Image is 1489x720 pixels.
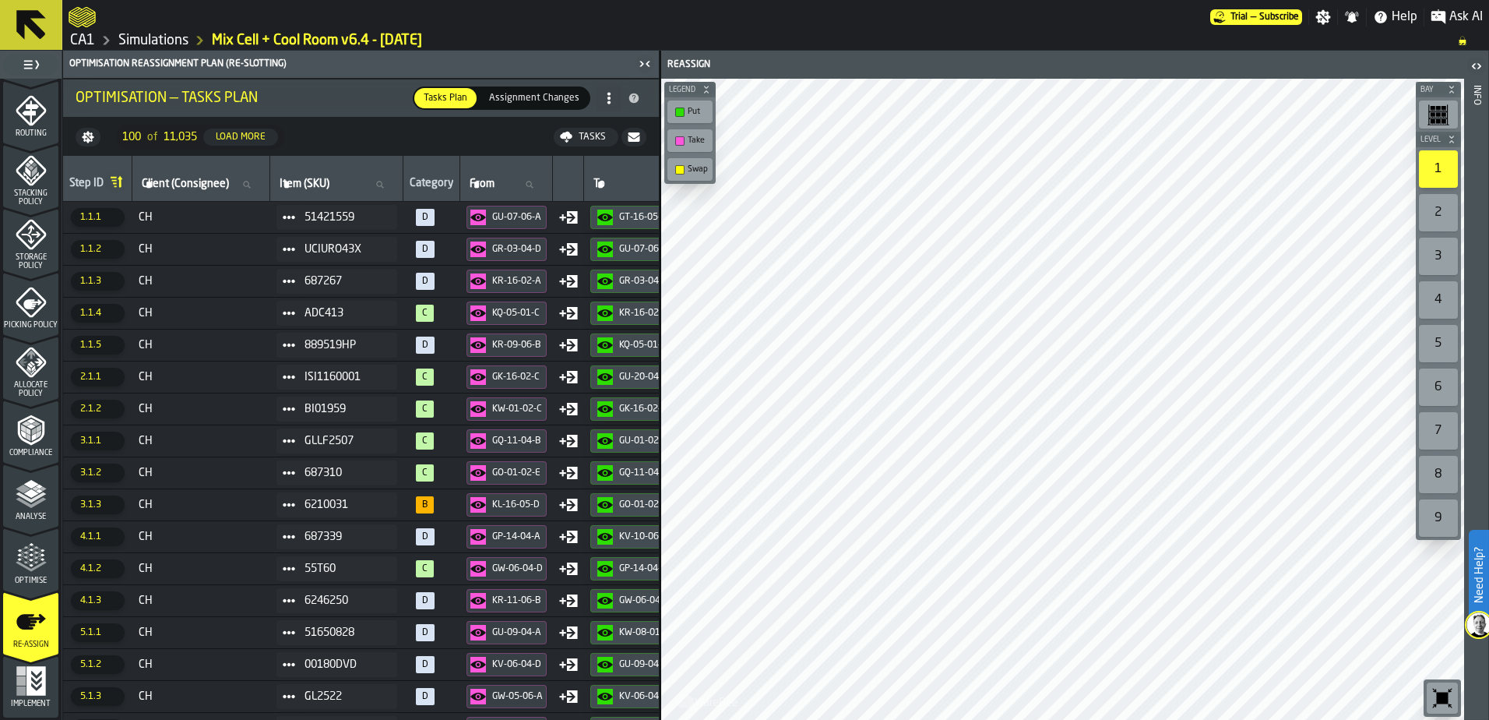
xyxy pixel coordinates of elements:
[139,626,264,639] span: CH
[619,499,670,510] div: GO-01-02-E
[139,595,264,607] span: CH
[139,243,264,256] span: CH
[466,525,547,549] button: button-GP-14-04-A
[619,372,670,383] div: GU-20-04-A
[139,563,264,575] span: CH
[619,627,670,638] div: KW-08-01-B
[139,658,264,671] span: CH
[416,432,434,450] span: 100%
[1210,9,1302,25] a: link-to-/wh/i/76e2a128-1b54-4d66-80d4-05ae4c277723/pricing/
[3,253,58,270] span: Storage Policy
[1392,8,1417,26] span: Help
[304,339,385,351] span: 889519HP
[492,531,543,542] div: GP-14-04-A
[466,365,547,389] button: button-GK-16-02-C
[619,436,670,446] div: GU-01-02-B
[1417,86,1444,94] span: Bay
[619,531,670,542] div: KV-10-06-B
[590,270,677,293] button: button-GR-03-04-D
[559,464,578,482] div: Move Type: Put in
[71,240,125,259] span: 1.1.2
[1470,531,1487,619] label: Need Help?
[304,658,385,671] span: 00180DVD
[71,464,125,482] span: 3.1.2
[619,276,670,287] div: GR-03-04-D
[559,400,578,418] div: Move Type: Put in
[71,591,125,610] span: 4.1.3
[304,211,385,224] span: 51421559
[559,272,578,291] div: Move Type: Put in
[203,129,278,146] button: button-Load More
[118,32,188,49] a: link-to-/wh/i/76e2a128-1b54-4d66-80d4-05ae4c277723
[1417,136,1444,144] span: Level
[621,128,646,146] button: button-
[559,591,578,610] div: Move Type: Put in
[164,131,197,143] span: 11,035
[559,240,578,259] div: Move Type: Put in
[492,595,543,606] div: KR-11-06-B
[416,209,435,226] span: N/A
[559,304,578,323] div: Move Type: Put in
[414,88,477,108] div: thumb
[466,206,547,229] button: button-GU-07-06-A
[416,592,435,609] span: N/A
[634,55,656,73] label: button-toggle-Close me
[71,623,125,642] span: 5.1.1
[661,51,1464,79] header: Reassign
[1419,456,1458,493] div: 8
[480,88,589,108] div: thumb
[1419,369,1458,406] div: 6
[1416,322,1461,365] div: button-toolbar-undefined
[664,126,716,155] div: button-toolbar-undefined
[492,212,543,223] div: GU-07-06-A
[139,531,264,543] span: CH
[466,653,547,676] button: button-KV-06-04-D
[590,334,677,357] button: button-KQ-05-01-C
[212,32,422,49] a: link-to-/wh/i/76e2a128-1b54-4d66-80d4-05ae4c277723/simulations/c96fe111-c6f0-4531-ba0e-de7d2643438d
[466,621,547,644] button: button-GU-09-04-A
[71,528,125,546] span: 4.1.1
[492,404,543,415] div: KW-01-02-C
[1419,325,1458,362] div: 5
[1424,679,1461,717] div: button-toolbar-undefined
[492,627,543,638] div: GU-09-04-A
[1338,9,1366,25] label: button-toggle-Notifications
[410,177,453,192] div: Category
[1424,8,1489,26] label: button-toggle-Ask AI
[71,304,125,323] span: 1.1.4
[492,340,543,351] div: KR-09-06-B
[147,131,157,143] span: of
[142,178,229,190] span: label
[1416,365,1461,409] div: button-toolbar-undefined
[3,381,58,398] span: Allocate Policy
[416,369,434,386] span: 100%
[1416,191,1461,235] div: button-toolbar-undefined
[1419,238,1458,275] div: 3
[666,86,699,94] span: Legend
[71,336,125,355] span: 1.1.5
[304,595,385,607] span: 6246250
[590,397,677,421] button: button-GK-16-02-C
[139,339,264,351] span: CH
[1416,496,1461,540] div: button-toolbar-undefined
[304,243,385,256] span: UCIURO43X
[139,371,264,383] span: CH
[3,145,58,207] li: menu Stacking Policy
[590,621,677,644] button: button-KW-08-01-B
[139,690,264,703] span: CH
[1419,150,1458,188] div: 1
[619,595,670,606] div: GW-06-04-D
[139,307,264,319] span: CH
[3,273,58,335] li: menu Picking Policy
[304,626,385,639] span: 51650828
[416,560,434,577] span: 100%
[139,435,264,447] span: CH
[3,337,58,399] li: menu Allocate Policy
[71,208,125,227] span: 1.1.1
[1419,281,1458,319] div: 4
[139,499,264,511] span: CH
[71,272,125,291] span: 1.1.3
[3,700,58,708] span: Implement
[139,175,263,195] input: label
[559,623,578,642] div: Move Type: Put in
